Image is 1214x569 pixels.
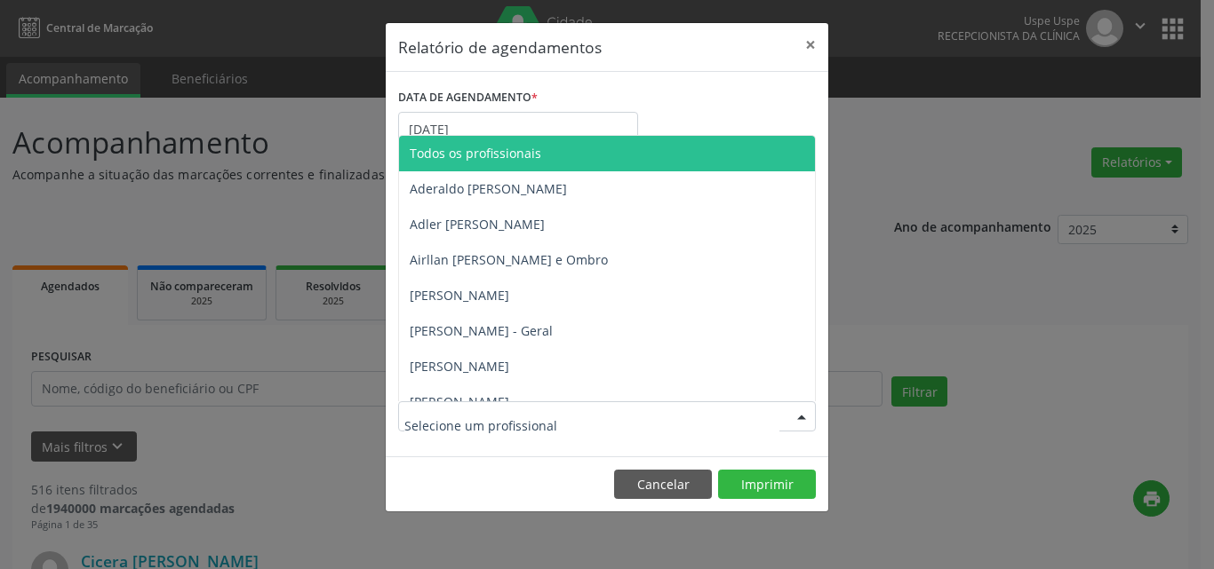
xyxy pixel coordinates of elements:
label: DATA DE AGENDAMENTO [398,84,538,112]
span: Aderaldo [PERSON_NAME] [410,180,567,197]
span: [PERSON_NAME] [410,287,509,304]
button: Cancelar [614,470,712,500]
span: [PERSON_NAME] [410,393,509,410]
input: Selecione uma data ou intervalo [398,112,638,147]
span: [PERSON_NAME] [410,358,509,375]
span: Adler [PERSON_NAME] [410,216,545,233]
span: Todos os profissionais [410,145,541,162]
button: Imprimir [718,470,816,500]
span: [PERSON_NAME] - Geral [410,322,553,339]
span: Airllan [PERSON_NAME] e Ombro [410,251,608,268]
h5: Relatório de agendamentos [398,36,602,59]
input: Selecione um profissional [404,407,779,443]
button: Close [793,23,828,67]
